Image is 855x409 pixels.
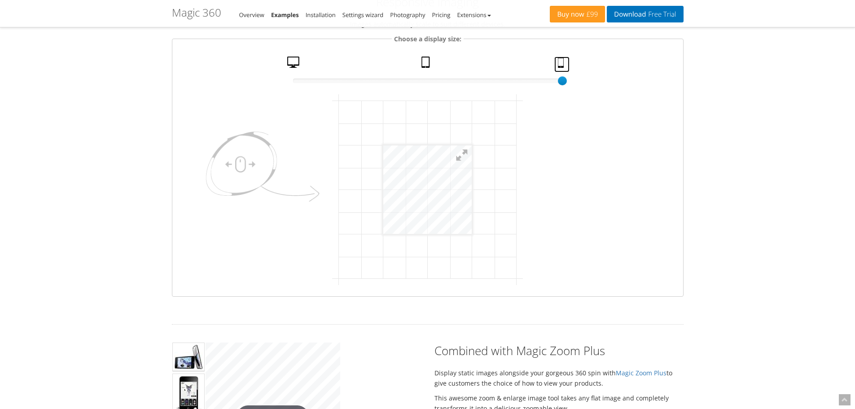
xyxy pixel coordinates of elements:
a: Installation [306,11,336,19]
a: Desktop [284,57,305,72]
a: Examples [271,11,299,19]
a: Tablet [418,57,436,72]
p: Display static images alongside your gorgeous 360 spin with to give customers the choice of how t... [434,368,684,388]
a: Photography [390,11,425,19]
h2: Combined with Magic Zoom Plus [434,343,684,359]
a: Mobile [554,57,570,72]
a: Overview [239,11,264,19]
span: Free Trial [646,11,676,18]
legend: Choose a display size: [392,34,464,44]
span: £99 [584,11,598,18]
a: Buy now£99 [550,6,605,22]
h1: Magic 360 [172,7,221,18]
a: Pricing [432,11,450,19]
a: Magic Zoom Plus [616,369,666,377]
a: DownloadFree Trial [607,6,683,22]
a: Extensions [457,11,491,19]
a: Settings wizard [342,11,384,19]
